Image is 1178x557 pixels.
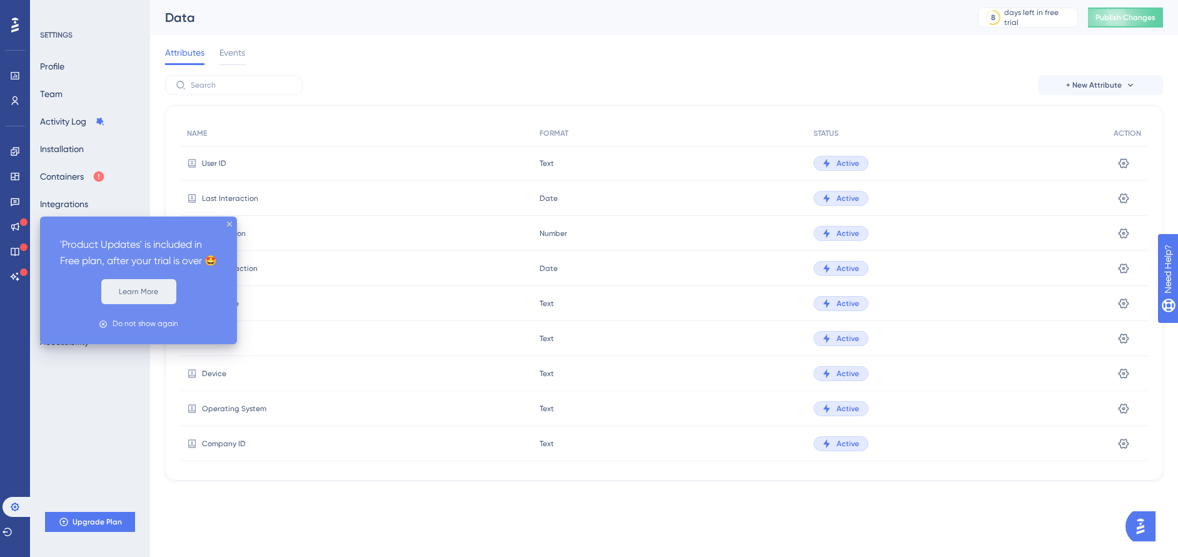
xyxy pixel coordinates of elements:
span: Text [540,299,554,309]
iframe: UserGuiding AI Assistant Launcher [1125,508,1163,545]
span: ACTION [1114,128,1141,138]
button: Learn More [101,279,176,304]
div: close tooltip [227,222,232,227]
button: Profile [40,55,64,78]
span: Active [837,439,859,449]
button: Team [40,83,63,105]
span: Active [837,369,859,379]
span: Company ID [202,439,246,449]
button: Upgrade Plan [45,512,135,532]
span: Active [837,299,859,309]
span: User ID [202,158,226,168]
span: Need Help? [29,3,78,18]
span: Text [540,439,554,449]
span: Upgrade Plan [73,517,122,527]
button: Integrations [40,193,88,215]
span: NAME [187,128,207,138]
span: Number [540,228,567,238]
span: Active [837,193,859,203]
span: + New Attribute [1066,80,1122,90]
span: Text [540,158,554,168]
button: Installation [40,138,84,160]
span: Text [540,404,554,414]
span: Device [202,369,226,379]
span: Last Interaction [202,193,258,203]
span: Date [540,193,558,203]
span: STATUS [813,128,838,138]
button: + New Attribute [1038,75,1163,95]
div: days left in free trial [1004,8,1074,28]
span: Active [837,158,859,168]
div: 8 [991,13,995,23]
input: Search [191,81,292,89]
span: Attributes [165,45,204,60]
div: Data [165,9,947,26]
span: Publish Changes [1095,13,1155,23]
div: SETTINGS [40,30,141,40]
div: Do not show again [113,318,178,330]
span: Active [837,263,859,273]
span: Text [540,334,554,344]
button: Publish Changes [1088,8,1163,28]
span: Operating System [202,404,266,414]
span: Active [837,404,859,414]
span: Text [540,369,554,379]
button: Activity Log [40,110,105,133]
button: Containers [40,165,105,188]
span: Active [837,228,859,238]
span: FORMAT [540,128,568,138]
span: Date [540,263,558,273]
span: Active [837,334,859,344]
span: Events [219,45,245,60]
p: 'Product Updates' is included in Free plan, after your trial is over 🤩 [60,237,217,269]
